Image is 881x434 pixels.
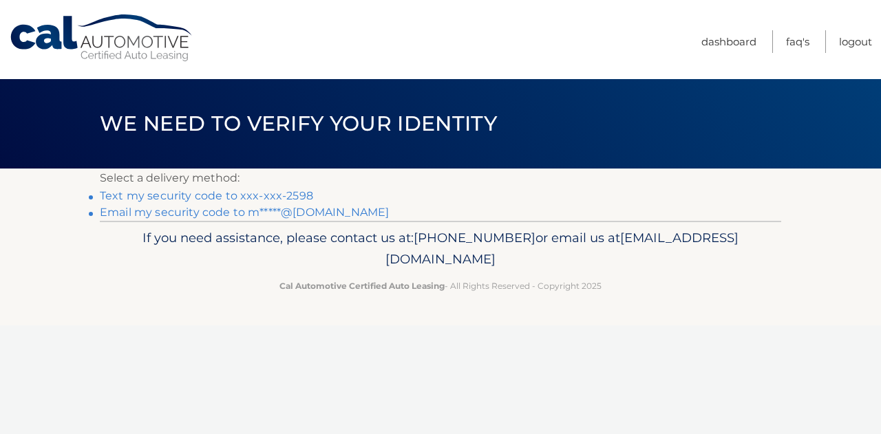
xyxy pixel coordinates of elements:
[9,14,195,63] a: Cal Automotive
[100,206,389,219] a: Email my security code to m*****@[DOMAIN_NAME]
[100,189,313,202] a: Text my security code to xxx-xxx-2598
[414,230,535,246] span: [PHONE_NUMBER]
[839,30,872,53] a: Logout
[109,227,772,271] p: If you need assistance, please contact us at: or email us at
[786,30,809,53] a: FAQ's
[701,30,756,53] a: Dashboard
[100,169,781,188] p: Select a delivery method:
[109,279,772,293] p: - All Rights Reserved - Copyright 2025
[100,111,497,136] span: We need to verify your identity
[279,281,445,291] strong: Cal Automotive Certified Auto Leasing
